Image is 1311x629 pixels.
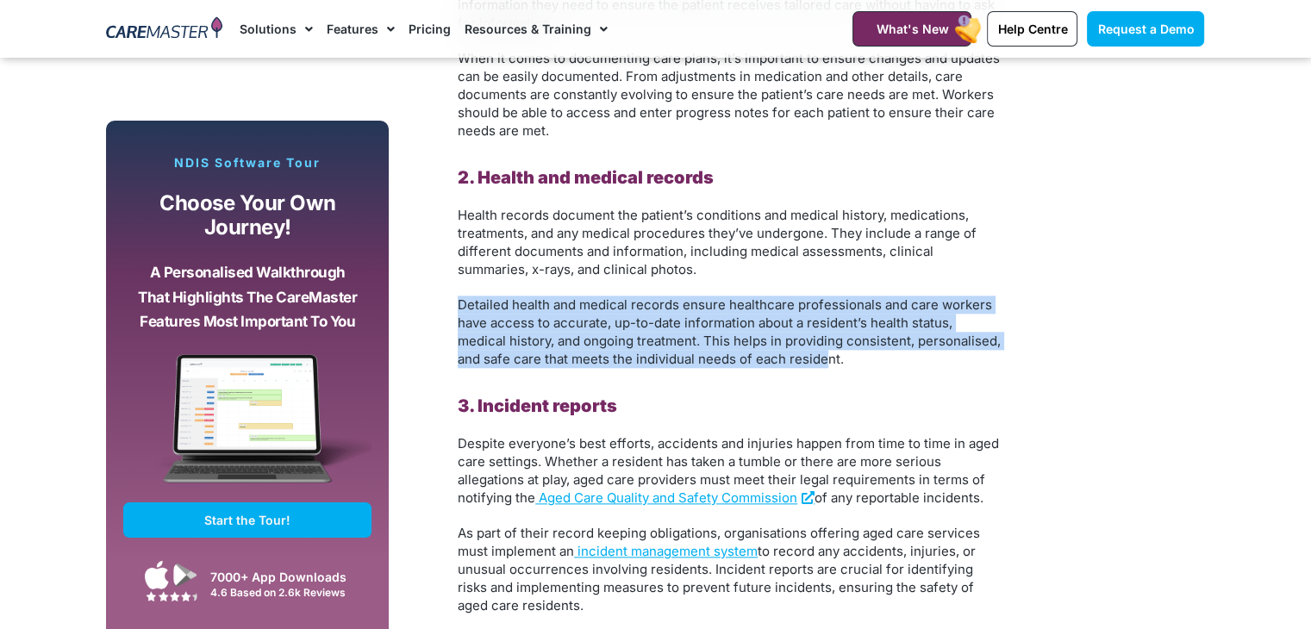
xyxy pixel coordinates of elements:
[458,525,980,559] span: As part of their record keeping obligations, organisations offering aged care services must imple...
[458,50,1000,139] span: When it comes to documenting care plans, it’s important to ensure changes and updates can be easi...
[1097,22,1194,36] span: Request a Demo
[997,22,1067,36] span: Help Centre
[987,11,1077,47] a: Help Centre
[458,543,976,613] span: to record any accidents, injuries, or unusual occurrences involving residents. Incident reports a...
[458,207,977,277] span: Health records document the patient’s conditions and medical history, medications, treatments, an...
[123,502,371,538] a: Start the Tour!
[577,543,758,559] span: incident management system
[146,591,197,601] img: Google Play Store App Review Stars
[852,11,971,47] a: What's New
[145,560,169,589] img: Apple App Store Icon
[123,155,371,171] p: NDIS Software Tour
[173,562,197,588] img: Google Play App Icon
[106,16,222,42] img: CareMaster Logo
[458,435,999,506] span: Despite everyone’s best efforts, accidents and injuries happen from time to time in aged care set...
[539,489,797,506] span: Aged Care Quality and Safety Commission
[136,260,359,334] p: A personalised walkthrough that highlights the CareMaster features most important to you
[204,513,290,527] span: Start the Tour!
[210,568,363,586] div: 7000+ App Downloads
[458,296,1001,367] span: Detailed health and medical records ensure healthcare professionals and care workers have access ...
[136,191,359,240] p: Choose your own journey!
[876,22,948,36] span: What's New
[123,354,371,502] img: CareMaster Software Mockup on Screen
[815,489,983,506] span: of any reportable incidents.
[210,586,363,599] div: 4.6 Based on 2.6k Reviews
[458,167,714,188] b: 2. Health and medical records
[574,543,758,559] a: incident management system
[1087,11,1204,47] a: Request a Demo
[458,395,617,416] b: 3. Incident reports
[535,489,815,506] a: Aged Care Quality and Safety Commission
